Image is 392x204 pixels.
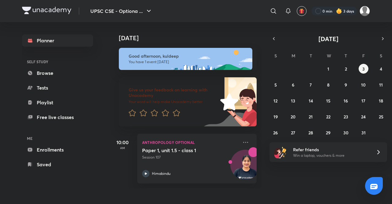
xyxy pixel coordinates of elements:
button: October 13, 2025 [288,96,298,106]
button: October 21, 2025 [306,112,316,121]
button: October 29, 2025 [323,128,333,137]
button: October 19, 2025 [271,112,281,121]
abbr: October 15, 2025 [326,98,330,104]
button: October 17, 2025 [359,96,368,106]
abbr: Wednesday [327,53,331,59]
button: October 28, 2025 [306,128,316,137]
abbr: October 10, 2025 [361,82,366,88]
abbr: Monday [292,53,295,59]
a: Tests [22,82,93,94]
abbr: October 4, 2025 [380,66,382,72]
button: October 31, 2025 [359,128,368,137]
abbr: Sunday [274,53,277,59]
button: October 8, 2025 [323,80,333,90]
a: Free live classes [22,111,93,123]
abbr: Friday [362,53,365,59]
button: October 7, 2025 [306,80,316,90]
abbr: October 23, 2025 [344,114,348,120]
p: Anthropology Optional [142,139,238,146]
button: October 6, 2025 [288,80,298,90]
h5: Paper 1, unit 1.5 - class 1 [142,147,218,153]
a: Planner [22,34,93,47]
abbr: October 7, 2025 [310,82,312,88]
button: October 23, 2025 [341,112,351,121]
button: October 12, 2025 [271,96,281,106]
abbr: October 20, 2025 [291,114,296,120]
abbr: October 3, 2025 [362,66,365,72]
abbr: Saturday [380,53,382,59]
abbr: October 30, 2025 [343,130,349,136]
button: October 11, 2025 [376,80,386,90]
img: feedback_image [199,77,257,126]
button: October 16, 2025 [341,96,351,106]
abbr: October 9, 2025 [345,82,347,88]
abbr: October 2, 2025 [345,66,347,72]
abbr: October 31, 2025 [361,130,366,136]
abbr: October 14, 2025 [309,98,313,104]
img: Company Logo [22,7,71,14]
button: October 2, 2025 [341,64,351,74]
a: Enrollments [22,144,93,156]
abbr: October 22, 2025 [326,114,330,120]
button: October 15, 2025 [323,96,333,106]
abbr: October 25, 2025 [379,114,383,120]
button: October 4, 2025 [376,64,386,74]
h6: Give us your feedback on learning with Unacademy [129,87,218,98]
h5: 10:00 [110,139,135,146]
abbr: October 21, 2025 [309,114,313,120]
abbr: October 8, 2025 [327,82,330,88]
abbr: October 11, 2025 [379,82,383,88]
button: October 3, 2025 [359,64,368,74]
h6: SELF STUDY [22,56,93,67]
abbr: October 26, 2025 [273,130,278,136]
button: October 14, 2025 [306,96,316,106]
img: kuldeep Ahir [360,6,370,16]
h4: [DATE] [119,34,263,42]
button: October 25, 2025 [376,112,386,121]
button: October 20, 2025 [288,112,298,121]
button: October 27, 2025 [288,128,298,137]
img: referral [274,146,287,158]
button: [DATE] [278,34,379,43]
p: AM [110,146,135,150]
abbr: October 5, 2025 [274,82,277,88]
img: Avatar [231,153,260,183]
h6: Good afternoon, kuldeep [129,53,247,59]
button: October 22, 2025 [323,112,333,121]
p: Session 107 [142,155,238,160]
h6: Refer friends [293,146,368,153]
abbr: October 12, 2025 [273,98,277,104]
abbr: October 29, 2025 [326,130,330,136]
a: Saved [22,158,93,171]
button: October 1, 2025 [323,64,333,74]
p: Himabindu [152,171,171,176]
button: October 18, 2025 [376,96,386,106]
abbr: Thursday [345,53,347,59]
abbr: October 6, 2025 [292,82,294,88]
abbr: October 1, 2025 [327,66,329,72]
a: Playlist [22,96,93,109]
button: avatar [297,6,307,16]
abbr: October 18, 2025 [379,98,383,104]
img: afternoon [119,48,252,70]
p: Win a laptop, vouchers & more [293,153,368,158]
abbr: October 24, 2025 [361,114,366,120]
abbr: October 27, 2025 [291,130,295,136]
button: UPSC CSE - Optiona ... [87,5,156,17]
h6: ME [22,133,93,144]
button: October 30, 2025 [341,128,351,137]
abbr: Tuesday [310,53,312,59]
img: streak [336,8,342,14]
span: [DATE] [318,35,338,43]
a: Company Logo [22,7,71,16]
abbr: October 17, 2025 [361,98,365,104]
abbr: October 13, 2025 [291,98,295,104]
button: October 24, 2025 [359,112,368,121]
abbr: October 16, 2025 [344,98,348,104]
button: October 9, 2025 [341,80,351,90]
button: October 10, 2025 [359,80,368,90]
p: Your word will help make Unacademy better [129,99,218,104]
img: avatar [299,8,304,14]
button: October 5, 2025 [271,80,281,90]
abbr: October 28, 2025 [308,130,313,136]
